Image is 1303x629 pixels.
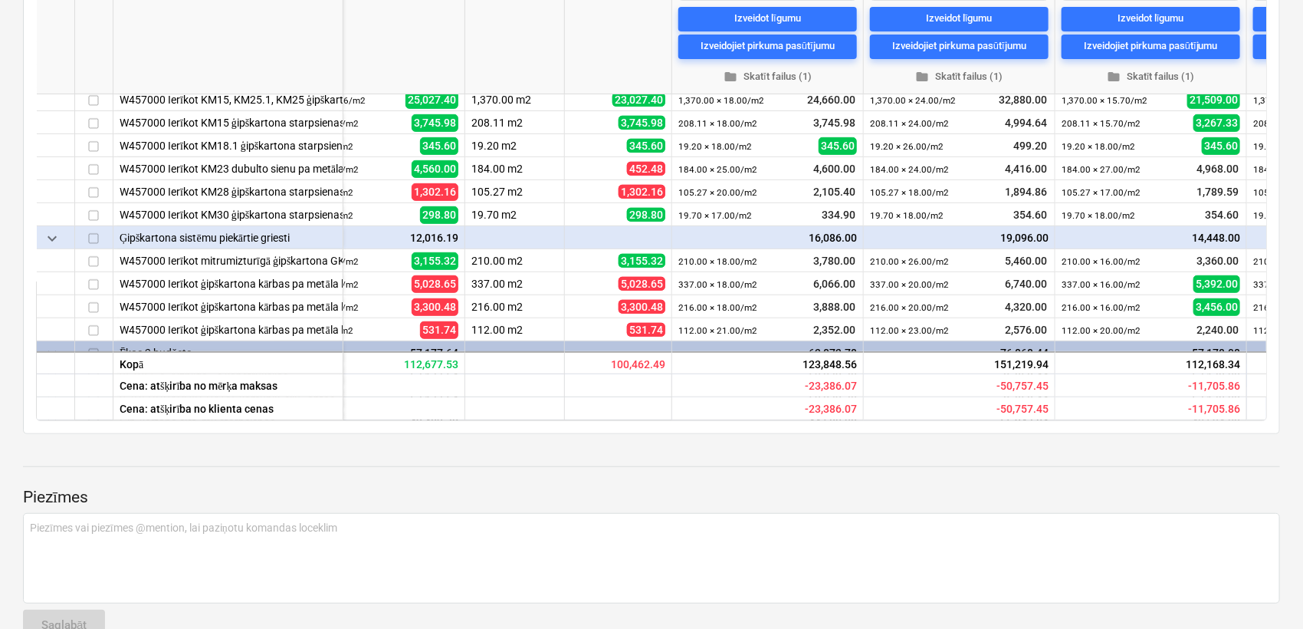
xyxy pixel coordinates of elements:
div: 57,177.64 [280,341,458,364]
span: 3,888.00 [812,299,857,314]
div: Ēkas 2 budžets [120,341,336,364]
span: 345.60 [1202,137,1240,154]
span: 2,240.00 [1195,322,1240,338]
div: W457000 Ierīkot ģipškartona kārbas pa metāla karkasu, ventilācijas tīkliem (vert. Un horiz.daļas) [120,295,336,318]
div: Izveidojiet pirkuma pasūtījumu [1084,38,1218,55]
div: 76,868.44 [870,341,1049,364]
span: 5,028.65 [619,277,665,291]
div: Izveidot līgumu [734,10,801,28]
span: Paredzamā rentabilitāte - iesniegts piedāvājums salīdzinājumā ar mērķa cenu [996,380,1049,392]
button: Izveidojiet pirkuma pasūtījumu [678,35,857,59]
small: 19.20 × 26.00 / m2 [870,141,944,152]
span: 531.74 [627,323,665,337]
span: 3,745.98 [619,116,665,130]
div: Cena: atšķirība no mērķa maksas [113,374,343,397]
span: 21,509.00 [1187,91,1240,108]
small: 216.00 × 18.00 / m2 [678,302,757,313]
small: 19.70 × 18.00 / m2 [870,210,944,221]
div: 337.00 m2 [465,272,565,295]
small: 210.00 × 26.00 / m2 [870,256,949,267]
small: 216.00 × 16.00 / m2 [1062,302,1141,313]
span: 5,392.00 [1193,275,1240,292]
div: 16,086.00 [678,226,857,249]
div: 1,370.00 m2 [465,88,565,111]
div: 151,219.94 [864,351,1055,374]
small: 1,370.00 × 24.00 / m2 [870,95,956,106]
div: 112,677.53 [274,351,465,374]
div: Izveidojiet pirkuma pasūtījumu [892,38,1026,55]
span: Skatīt failus (1) [684,68,851,86]
div: W457000 Ierīkot ģipškartona kārbas pa metāla karkasu, ventilācijas tīkliem (vert. Un horiz.daļas) [120,272,336,295]
span: 5,460.00 [1003,253,1049,268]
span: 4,994.64 [1003,115,1049,130]
small: 208.11 × 18.00 / m2 [678,118,757,129]
span: 6,740.00 [1003,276,1049,291]
span: 5,028.65 [412,275,458,292]
div: 123,848.56 [672,351,864,374]
small: 1,370.00 × 15.70 / m2 [1062,95,1147,106]
span: Paredzamā rentabilitāte - iesniegts piedāvājums salīdzinājumā ar mērķa cenu [1188,380,1240,392]
span: 6,066.00 [812,276,857,291]
small: 337.00 × 16.00 / m2 [1062,279,1141,290]
span: 4,968.00 [1195,161,1240,176]
div: 184.00 m2 [465,157,565,180]
small: 105.27 × 17.00 / m2 [1062,187,1141,198]
span: Skatīt failus (1) [1068,68,1234,86]
small: 337.00 × 20.00 / m2 [870,279,949,290]
div: 216.00 m2 [465,295,565,318]
div: W457000 Ierīkot KM18.1 ģipškartona starpsienas pa metāla karkasu b=150mm, abpusēji apšūtas ar 2 k... [120,134,336,156]
small: 105.27 × 20.00 / m2 [678,187,757,198]
small: 19.70 × 17.00 / m2 [678,210,752,221]
span: Paredzamā rentabilitāte - iesniegts piedāvājums salīdzinājumā ar klienta cenu [805,403,857,415]
button: Izveidot līgumu [678,7,857,31]
span: 1,789.59 [1195,184,1240,199]
span: folder [1107,70,1121,84]
span: 3,745.98 [412,114,458,131]
small: 184.00 × 27.00 / m2 [1062,164,1141,175]
button: Izveidot līgumu [870,7,1049,31]
div: 112.00 m2 [465,318,565,341]
div: W457000 Ierīkot KM23 dubulto sienu pa metāla karkasu b=50mm ar minerālo skaņas izolāciju 50mm, ab... [120,157,336,179]
span: 2,105.40 [812,184,857,199]
small: 208.11 × 15.70 / m2 [1062,118,1141,129]
span: 3,267.33 [1193,114,1240,131]
span: Paredzamā rentabilitāte - iesniegts piedāvājums salīdzinājumā ar mērķa cenu [805,380,857,392]
small: 19.20 × 18.00 / m2 [1062,141,1135,152]
small: 112.00 × 20.00 / m2 [1062,325,1141,336]
span: 2,576.00 [1003,322,1049,338]
div: 57,178.08 [1062,341,1240,364]
small: 337.00 × 18.00 / m2 [678,279,757,290]
span: 1,302.16 [412,183,458,200]
div: W457000 Ierīkot KM15 ģipškartona starpsienas pa metāla karkasu b=50mm ar minerālo skaņas izolācij... [120,111,336,133]
button: Skatīt failus (1) [678,65,857,89]
span: 345.60 [819,137,857,154]
div: W457000 Ierīkot KM15, KM25.1, KM25 ģipškartona starpsienas pa metāla karkasu b=50mm ar minerālo s... [120,88,336,110]
div: Izveidojiet pirkuma pasūtījumu [701,38,835,55]
span: 3,780.00 [812,253,857,268]
span: 4,560.00 [412,160,458,177]
div: 19.70 m2 [465,203,565,226]
small: 19.20 × 18.00 / m2 [678,141,752,152]
span: 25,027.40 [405,91,458,108]
span: 334.90 [820,207,857,222]
button: Izveidojiet pirkuma pasūtījumu [870,35,1049,59]
iframe: Chat Widget [1226,555,1303,629]
span: 3,155.32 [619,254,665,268]
span: 4,320.00 [1003,299,1049,314]
span: 531.74 [420,321,458,338]
div: Kopā [113,351,343,374]
div: 14,448.00 [1062,226,1240,249]
div: 210.00 m2 [465,249,565,272]
div: W457000 Ierīkot mitrumizturīgā ģipškartona GKBI 12.5mm piekārtos griestus pa metāla profilu un st... [120,249,336,272]
div: 63,072.78 [678,341,857,364]
small: 184.00 × 24.00 / m2 [870,164,949,175]
small: 216.00 × 20.00 / m2 [870,302,949,313]
span: Paredzamā rentabilitāte - iesniegts piedāvājums salīdzinājumā ar klienta cenu [1188,403,1240,415]
span: 1,302.16 [619,185,665,199]
span: 24,660.00 [806,92,857,107]
span: 452.48 [627,162,665,176]
div: 208.11 m2 [465,111,565,134]
span: keyboard_arrow_down [43,229,61,248]
small: 105.27 × 18.00 / m2 [870,187,949,198]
